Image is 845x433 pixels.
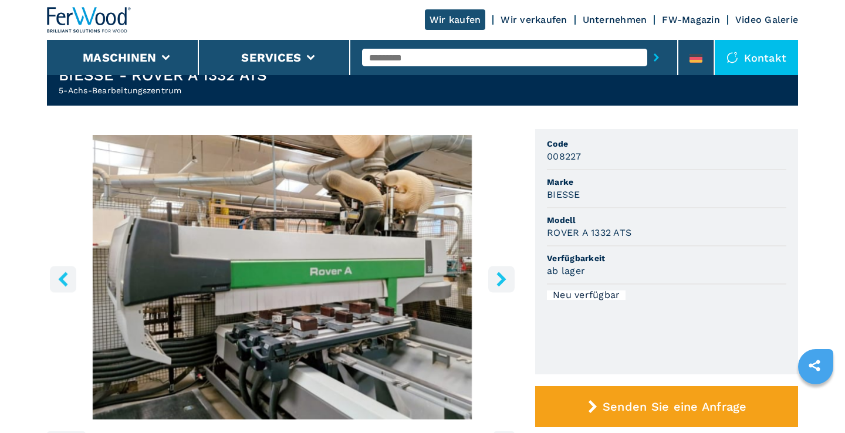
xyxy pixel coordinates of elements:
[488,266,515,292] button: right-button
[547,252,786,264] span: Verfügbarkeit
[735,14,798,25] a: Video Galerie
[547,150,582,163] h3: 008227
[603,400,747,414] span: Senden Sie eine Anfrage
[501,14,567,25] a: Wir verkaufen
[47,135,518,420] img: 5-Achs-Bearbeitungszentrum BIESSE ROVER A 1332 ATS
[425,9,486,30] a: Wir kaufen
[547,214,786,226] span: Modell
[800,351,829,380] a: sharethis
[547,264,585,278] h3: ab lager
[547,176,786,188] span: Marke
[726,52,738,63] img: Kontakt
[547,226,631,239] h3: ROVER A 1332 ATS
[241,50,301,65] button: Services
[59,66,267,84] h1: BIESSE - ROVER A 1332 ATS
[583,14,647,25] a: Unternehmen
[547,290,626,300] div: Neu verfügbar
[647,44,665,71] button: submit-button
[795,380,836,424] iframe: Chat
[715,40,798,75] div: Kontakt
[535,386,798,427] button: Senden Sie eine Anfrage
[50,266,76,292] button: left-button
[59,84,267,96] h2: 5-Achs-Bearbeitungszentrum
[547,188,580,201] h3: BIESSE
[547,138,786,150] span: Code
[83,50,156,65] button: Maschinen
[662,14,720,25] a: FW-Magazin
[47,7,131,33] img: Ferwood
[47,135,518,420] div: Go to Slide 3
